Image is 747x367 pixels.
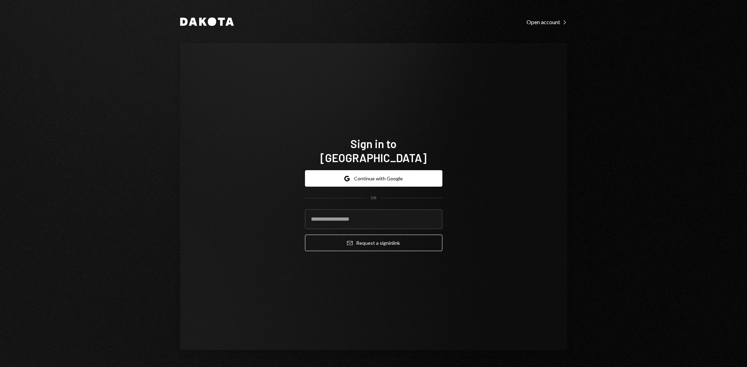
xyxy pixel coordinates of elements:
button: Continue with Google [305,170,442,187]
h1: Sign in to [GEOGRAPHIC_DATA] [305,137,442,165]
button: Request a signinlink [305,235,442,251]
a: Open account [527,18,567,26]
div: OR [371,195,376,201]
div: Open account [527,19,567,26]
